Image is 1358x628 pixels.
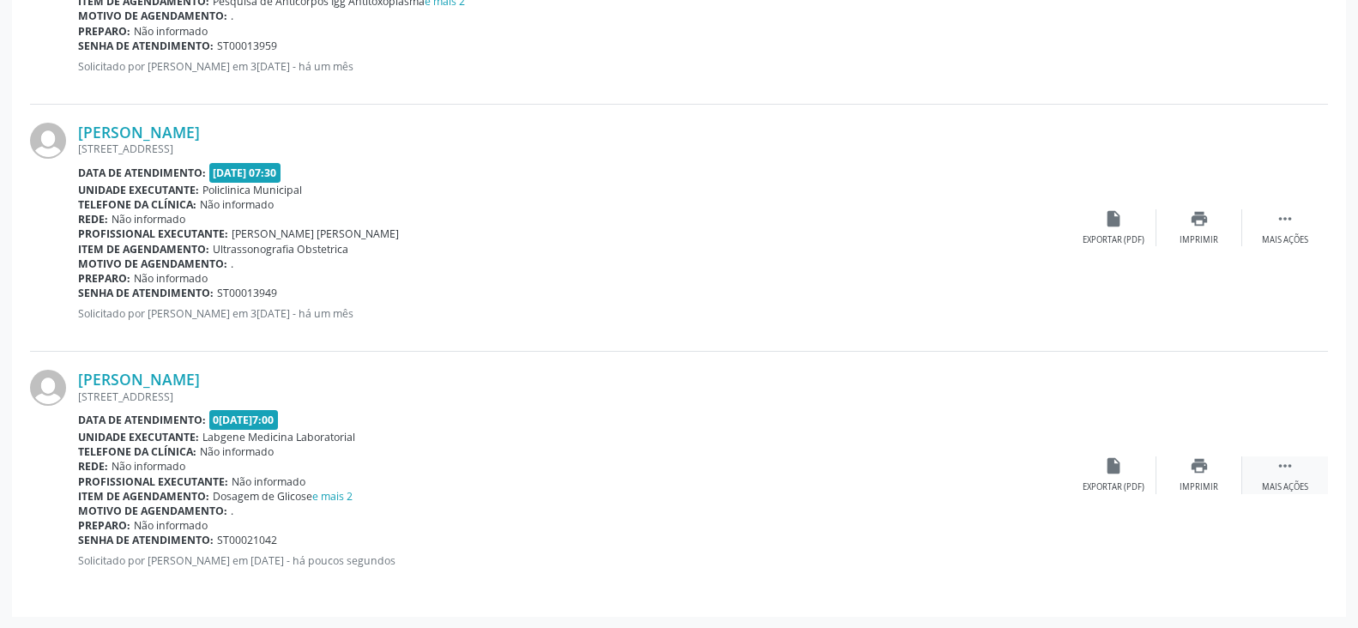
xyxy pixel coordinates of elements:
i:  [1276,456,1295,475]
b: Item de agendamento: [78,242,209,257]
b: Profissional executante: [78,474,228,489]
a: [PERSON_NAME] [78,370,200,389]
b: Unidade executante: [78,183,199,197]
i: print [1190,456,1209,475]
div: [STREET_ADDRESS] [78,389,1071,404]
i:  [1276,209,1295,228]
div: Imprimir [1180,481,1218,493]
b: Telefone da clínica: [78,444,196,459]
span: Ultrassonografia Obstetrica [213,242,348,257]
span: Dosagem de Glicose [213,489,353,504]
div: Exportar (PDF) [1083,481,1144,493]
span: Não informado [134,518,208,533]
div: Mais ações [1262,234,1308,246]
span: Labgene Medicina Laboratorial [202,430,355,444]
b: Unidade executante: [78,430,199,444]
div: Imprimir [1180,234,1218,246]
span: ST00013959 [217,39,277,53]
b: Item de agendamento: [78,489,209,504]
b: Motivo de agendamento: [78,257,227,271]
span: Não informado [232,474,305,489]
a: [PERSON_NAME] [78,123,200,142]
span: . [231,9,233,23]
span: ST00013949 [217,286,277,300]
span: Não informado [134,24,208,39]
span: 0[DATE]7:00 [209,410,279,430]
span: Não informado [112,212,185,226]
i: insert_drive_file [1104,209,1123,228]
b: Senha de atendimento: [78,533,214,547]
span: Não informado [134,271,208,286]
img: img [30,370,66,406]
span: . [231,504,233,518]
span: Não informado [200,444,274,459]
b: Rede: [78,212,108,226]
p: Solicitado por [PERSON_NAME] em 3[DATE] - há um mês [78,306,1071,321]
b: Preparo: [78,271,130,286]
b: Preparo: [78,518,130,533]
div: [STREET_ADDRESS] [78,142,1071,156]
b: Telefone da clínica: [78,197,196,212]
b: Rede: [78,459,108,474]
b: Data de atendimento: [78,413,206,427]
span: [PERSON_NAME] [PERSON_NAME] [232,226,399,241]
b: Senha de atendimento: [78,286,214,300]
b: Profissional executante: [78,226,228,241]
i: insert_drive_file [1104,456,1123,475]
div: Mais ações [1262,481,1308,493]
b: Preparo: [78,24,130,39]
div: Exportar (PDF) [1083,234,1144,246]
b: Data de atendimento: [78,166,206,180]
i: print [1190,209,1209,228]
b: Senha de atendimento: [78,39,214,53]
p: Solicitado por [PERSON_NAME] em 3[DATE] - há um mês [78,59,1071,74]
span: Não informado [200,197,274,212]
p: Solicitado por [PERSON_NAME] em [DATE] - há poucos segundos [78,553,1071,568]
span: Policlinica Municipal [202,183,302,197]
span: . [231,257,233,271]
span: [DATE] 07:30 [209,163,281,183]
b: Motivo de agendamento: [78,504,227,518]
span: Não informado [112,459,185,474]
img: img [30,123,66,159]
a: e mais 2 [312,489,353,504]
b: Motivo de agendamento: [78,9,227,23]
span: ST00021042 [217,533,277,547]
